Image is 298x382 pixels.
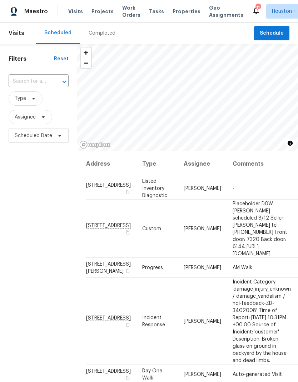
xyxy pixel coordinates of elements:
[81,47,91,58] button: Zoom in
[184,226,221,231] span: [PERSON_NAME]
[15,95,26,102] span: Type
[149,9,164,14] span: Tasks
[9,25,24,41] span: Visits
[255,4,260,11] div: 11
[124,189,131,195] button: Copy Address
[260,29,284,38] span: Schedule
[86,151,136,177] th: Address
[233,279,291,363] span: Incident Category: 'damage_injury_unknown / damage_vandalism / hqi-feedback-ZD-3402008' Time of R...
[68,8,83,15] span: Visits
[286,139,294,147] button: Toggle attribution
[91,8,114,15] span: Projects
[81,58,91,68] button: Zoom out
[124,375,131,381] button: Copy Address
[227,151,297,177] th: Comments
[124,229,131,235] button: Copy Address
[184,265,221,270] span: [PERSON_NAME]
[142,315,165,327] span: Incident Response
[233,265,252,270] span: AM Walk
[173,8,200,15] span: Properties
[142,368,162,381] span: Day One Walk
[209,4,243,19] span: Geo Assignments
[288,139,292,147] span: Toggle attribution
[233,186,234,191] span: -
[124,321,131,328] button: Copy Address
[184,372,221,377] span: [PERSON_NAME]
[59,77,69,87] button: Open
[44,29,71,36] div: Scheduled
[122,4,140,19] span: Work Orders
[184,186,221,191] span: [PERSON_NAME]
[142,179,167,198] span: Listed Inventory Diagnostic
[254,26,289,41] button: Schedule
[89,30,115,37] div: Completed
[142,226,161,231] span: Custom
[136,151,178,177] th: Type
[178,151,227,177] th: Assignee
[142,265,163,270] span: Progress
[233,372,282,377] span: Auto-generated Visit
[15,132,52,139] span: Scheduled Date
[233,201,287,256] span: Placeholder D0W. [PERSON_NAME] scheduled 8/12 Seller: [PERSON_NAME] tel:[PHONE_NUMBER] Front door...
[184,318,221,323] span: [PERSON_NAME]
[9,55,54,62] h1: Filters
[124,268,131,274] button: Copy Address
[79,141,111,149] a: Mapbox homepage
[9,76,49,87] input: Search for an address...
[15,114,36,121] span: Assignee
[54,55,69,62] div: Reset
[24,8,48,15] span: Maestro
